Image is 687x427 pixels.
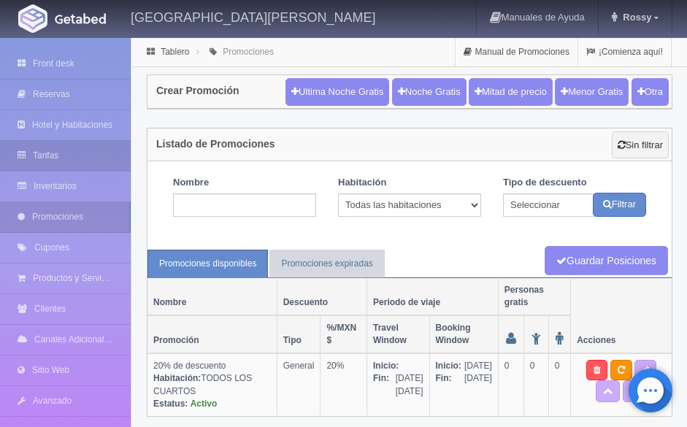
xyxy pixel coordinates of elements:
[619,12,651,23] span: Rossy
[55,13,106,24] img: Getabed
[367,315,430,353] th: Travel Window
[373,373,389,383] b: Fin:
[338,176,386,190] label: Habitación
[131,7,375,26] h4: [GEOGRAPHIC_DATA][PERSON_NAME]
[456,38,577,66] a: Manual de Promociones
[396,372,423,385] span: [DATE]
[367,278,499,315] th: Periodo de viaje
[632,78,669,106] button: Otra
[396,385,423,398] span: [DATE]
[578,38,671,66] a: ¡Comienza aquí!
[277,315,321,353] th: Tipo
[277,278,366,315] th: Descuento
[321,315,367,353] th: %/MXN $
[373,361,399,371] b: Inicio:
[392,78,467,106] button: Noche Gratis
[147,250,268,278] a: Promociones disponibles
[436,373,452,383] b: Fin:
[555,78,629,106] button: Menor Gratis
[321,353,367,416] td: 20%
[469,78,553,106] button: Mitad de precio
[277,353,321,416] td: General
[571,278,672,354] th: Acciones
[147,278,277,315] th: Nombre
[503,176,587,190] label: Tipo de descuento
[436,361,461,371] b: Inicio:
[464,360,492,372] span: [DATE]
[156,85,239,96] h4: Crear Promoción
[161,47,189,57] a: Tablero
[429,315,498,353] th: Booking Window
[612,131,669,159] a: Sin filtrar
[147,315,277,353] th: Promoción
[191,399,218,409] b: Activo
[548,353,570,416] td: 0
[285,78,389,106] button: Ultima Noche Gratis
[147,353,277,416] td: 20% de descuento TODOS LOS CUARTOS
[153,373,201,383] b: Habitación:
[153,399,188,409] b: Estatus:
[498,278,570,315] th: Personas gratis
[593,193,646,217] button: Filtrar
[18,4,47,33] img: Getabed
[498,353,523,416] td: 0
[223,47,274,57] a: Promociones
[269,250,384,278] a: Promociones expiradas
[523,353,548,416] td: 0
[464,372,492,385] span: [DATE]
[173,176,209,190] label: Nombre
[545,246,668,276] a: Guardar Posiciones
[156,139,275,150] h4: Listado de Promociones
